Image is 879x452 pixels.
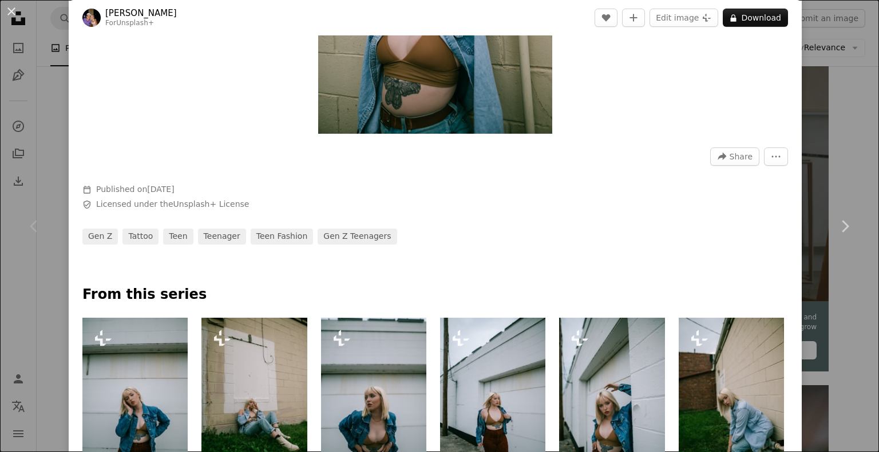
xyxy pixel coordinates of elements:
[559,391,664,402] a: a woman leaning against a wall with her hand on her hip
[96,185,175,194] span: Published on
[105,19,177,28] div: For
[595,9,617,27] button: Like
[622,9,645,27] button: Add to Collection
[116,19,154,27] a: Unsplash+
[82,229,118,245] a: gen z
[440,391,545,402] a: a woman standing in front of a white building
[198,229,246,245] a: teenager
[679,391,784,402] a: a woman leaning against a wall next to a fire hydrant
[147,185,174,194] time: June 20, 2023 at 12:45:19 PM GMT+5:30
[810,171,879,281] a: Next
[96,199,249,210] span: Licensed under the
[650,9,718,27] button: Edit image
[173,199,250,209] a: Unsplash+ License
[318,229,397,245] a: gen z teenagers
[710,147,759,166] button: Share this image
[82,286,788,304] p: From this series
[201,391,307,402] a: a woman sitting on the grass talking on a cell phone
[82,9,101,27] img: Go to Jayson Hinrichsen's profile
[723,9,788,27] button: Download
[105,7,177,19] a: [PERSON_NAME]
[82,391,188,402] a: a woman wearing a jean jacket and brown pants
[321,391,426,402] a: a woman wearing a denim jacket standing in front of a garage door
[163,229,193,245] a: teen
[251,229,314,245] a: teen fashion
[122,229,159,245] a: tattoo
[730,148,753,165] span: Share
[764,147,788,166] button: More Actions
